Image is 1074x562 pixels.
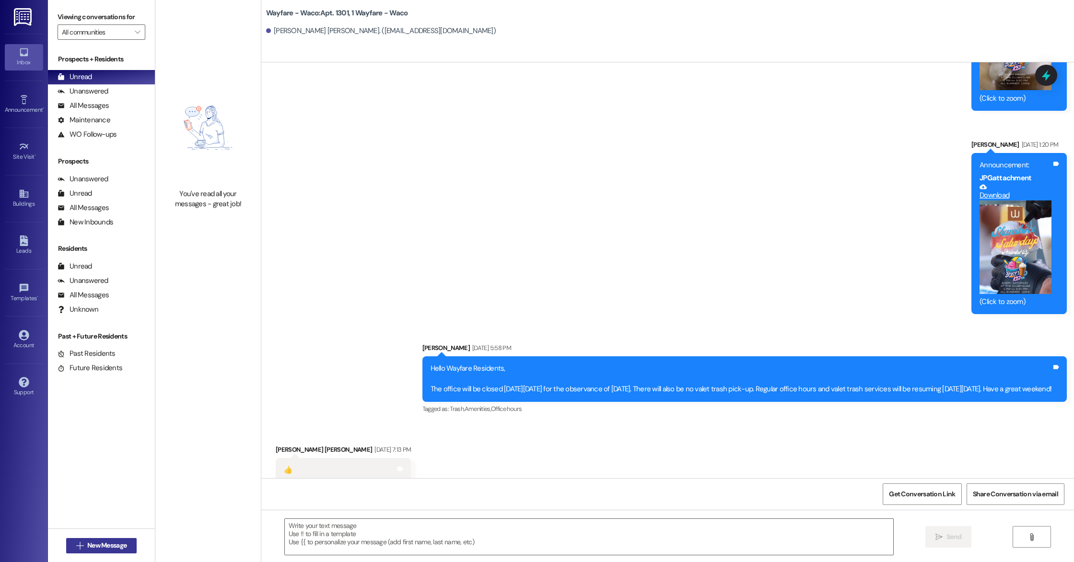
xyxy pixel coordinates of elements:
[935,533,943,541] i: 
[491,405,522,413] span: Office hours
[422,343,1067,356] div: [PERSON_NAME]
[166,71,250,184] img: empty-state
[980,297,1051,307] div: (Click to zoom)
[266,26,496,36] div: [PERSON_NAME] [PERSON_NAME]. ([EMAIL_ADDRESS][DOMAIN_NAME])
[422,402,1067,416] div: Tagged as:
[58,188,92,199] div: Unread
[35,152,36,159] span: •
[48,156,155,166] div: Prospects
[58,217,113,227] div: New Inbounds
[58,261,92,271] div: Unread
[980,160,1051,170] div: Announcement:
[14,8,34,26] img: ResiDesk Logo
[48,54,155,64] div: Prospects + Residents
[1028,533,1035,541] i: 
[43,105,44,112] span: •
[1019,140,1059,150] div: [DATE] 1:20 PM
[48,331,155,341] div: Past + Future Residents
[5,44,43,70] a: Inbox
[58,174,108,184] div: Unanswered
[450,405,464,413] span: Trash ,
[76,542,83,550] i: 
[973,489,1058,499] span: Share Conversation via email
[58,203,109,213] div: All Messages
[58,129,117,140] div: WO Follow-ups
[5,186,43,211] a: Buildings
[465,405,491,413] span: Amenities ,
[135,28,140,36] i: 
[980,183,1051,200] a: Download
[883,483,961,505] button: Get Conversation Link
[66,538,137,553] button: New Message
[87,540,127,550] span: New Message
[5,139,43,164] a: Site Visit •
[5,233,43,258] a: Leads
[58,10,145,24] label: Viewing conversations for
[58,86,108,96] div: Unanswered
[925,526,972,548] button: Send
[980,173,1031,183] b: JPG attachment
[58,290,109,300] div: All Messages
[431,363,1052,394] div: Hello Wayfare Residents, The office will be closed [DATE][DATE] for the observance of [DATE]. The...
[276,445,411,458] div: [PERSON_NAME] [PERSON_NAME]
[58,115,110,125] div: Maintenance
[971,140,1067,153] div: [PERSON_NAME]
[58,304,98,315] div: Unknown
[980,200,1051,293] button: Zoom image
[62,24,130,40] input: All communities
[58,276,108,286] div: Unanswered
[266,8,408,18] b: Wayfare - Waco: Apt. 1301, 1 Wayfare - Waco
[889,489,955,499] span: Get Conversation Link
[37,293,38,300] span: •
[5,327,43,353] a: Account
[946,532,961,542] span: Send
[967,483,1064,505] button: Share Conversation via email
[372,445,411,455] div: [DATE] 7:13 PM
[980,94,1051,104] div: (Click to zoom)
[58,101,109,111] div: All Messages
[5,374,43,400] a: Support
[48,244,155,254] div: Residents
[58,363,122,373] div: Future Residents
[284,465,292,475] div: 👍
[58,72,92,82] div: Unread
[5,280,43,306] a: Templates •
[470,343,511,353] div: [DATE] 5:58 PM
[166,189,250,210] div: You've read all your messages - great job!
[58,349,116,359] div: Past Residents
